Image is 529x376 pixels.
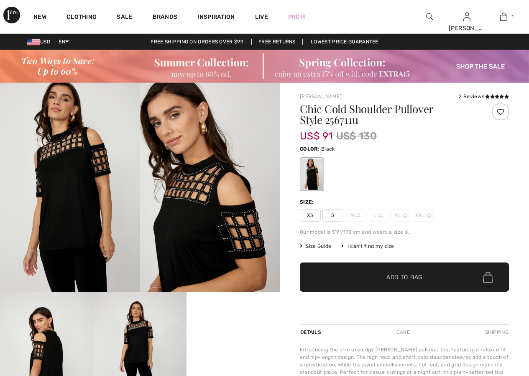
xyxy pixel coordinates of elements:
[486,12,522,22] a: 1
[33,13,46,22] a: New
[117,13,132,22] a: Sale
[251,39,303,45] a: Free Returns
[386,273,422,282] span: Add to Bag
[321,146,335,152] span: Black
[300,209,321,222] span: XS
[144,39,250,45] a: Free shipping on orders over $99
[336,129,377,144] span: US$ 130
[300,93,342,99] a: [PERSON_NAME]
[463,13,470,20] a: Sign In
[483,272,493,283] img: Bag.svg
[300,325,323,340] div: Details
[300,103,474,125] h1: Chic Cold Shoulder Pullover Style 256711u
[300,228,509,236] div: Our model is 5'9"/175 cm and wears a size 6.
[345,209,366,222] span: M
[403,213,407,217] img: ring-m.svg
[187,292,280,339] video: Your browser does not support the video tag.
[27,39,40,45] img: US Dollar
[389,325,417,340] div: Care
[378,213,383,217] img: ring-m.svg
[3,7,20,23] img: 1ère Avenue
[304,39,385,45] a: Lowest Price Guarantee
[413,209,434,222] span: XXL
[140,83,280,292] img: Chic Cold Shoulder Pullover Style 256711U. 2
[356,213,360,217] img: ring-m.svg
[426,12,433,22] img: search the website
[59,39,69,45] span: EN
[197,13,235,22] span: Inspiration
[27,39,54,45] span: USD
[463,12,470,22] img: My Info
[341,242,394,250] div: I can't find my size
[322,209,343,222] span: S
[300,242,331,250] span: Size Guide
[459,93,509,100] div: 2 Reviews
[500,12,507,22] img: My Bag
[511,13,514,20] span: 1
[449,24,485,33] div: [PERSON_NAME]
[427,213,431,217] img: ring-m.svg
[300,198,316,206] div: Size:
[368,209,388,222] span: L
[66,13,97,22] a: Clothing
[301,159,323,190] div: Black
[300,122,333,142] span: US$ 91
[153,13,178,22] a: Brands
[288,13,305,21] a: Prom
[390,209,411,222] span: XL
[255,13,268,21] a: Live
[300,262,509,292] button: Add to Bag
[300,146,319,152] span: Color:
